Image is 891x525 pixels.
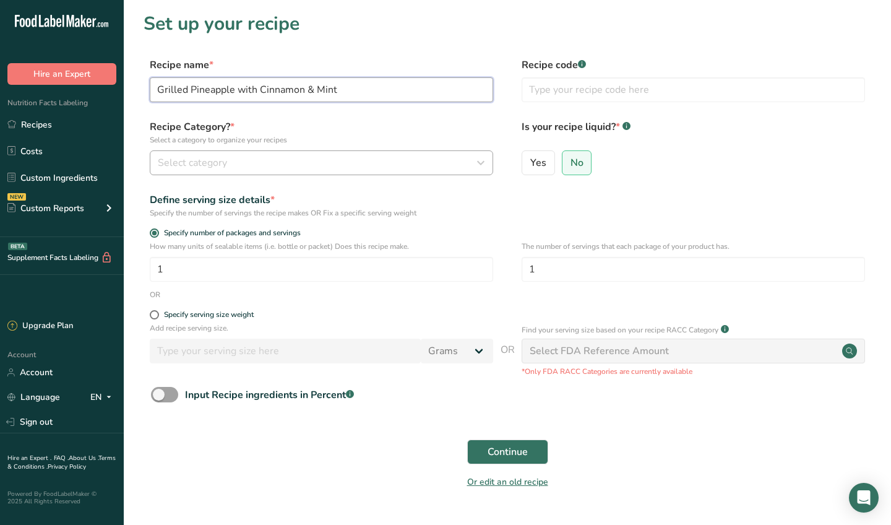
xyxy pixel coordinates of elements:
[150,150,493,175] button: Select category
[164,310,254,319] div: Specify serving size weight
[48,462,86,471] a: Privacy Policy
[467,440,548,464] button: Continue
[849,483,879,513] div: Open Intercom Messenger
[488,445,528,459] span: Continue
[150,207,493,219] div: Specify the number of servings the recipe makes OR Fix a specific serving weight
[90,390,116,405] div: EN
[522,119,865,145] label: Is your recipe liquid?
[7,490,116,505] div: Powered By FoodLabelMaker © 2025 All Rights Reserved
[501,342,515,377] span: OR
[150,58,493,72] label: Recipe name
[54,454,69,462] a: FAQ .
[530,344,669,358] div: Select FDA Reference Amount
[150,119,493,145] label: Recipe Category?
[7,454,116,471] a: Terms & Conditions .
[150,339,421,363] input: Type your serving size here
[150,289,160,300] div: OR
[185,388,354,402] div: Input Recipe ingredients in Percent
[150,77,493,102] input: Type your recipe name here
[150,241,493,252] p: How many units of sealable items (i.e. bottle or packet) Does this recipe make.
[522,241,865,252] p: The number of servings that each package of your product has.
[150,134,493,145] p: Select a category to organize your recipes
[159,228,301,238] span: Specify number of packages and servings
[69,454,98,462] a: About Us .
[522,77,865,102] input: Type your recipe code here
[522,324,718,336] p: Find your serving size based on your recipe RACC Category
[522,58,865,72] label: Recipe code
[7,386,60,408] a: Language
[7,63,116,85] button: Hire an Expert
[150,323,493,334] p: Add recipe serving size.
[7,202,84,215] div: Custom Reports
[7,193,26,201] div: NEW
[7,454,51,462] a: Hire an Expert .
[570,157,583,169] span: No
[150,193,493,207] div: Define serving size details
[530,157,546,169] span: Yes
[158,155,227,170] span: Select category
[467,476,548,488] a: Or edit an old recipe
[7,320,73,332] div: Upgrade Plan
[144,10,871,38] h1: Set up your recipe
[522,366,865,377] p: *Only FDA RACC Categories are currently available
[8,243,27,250] div: BETA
